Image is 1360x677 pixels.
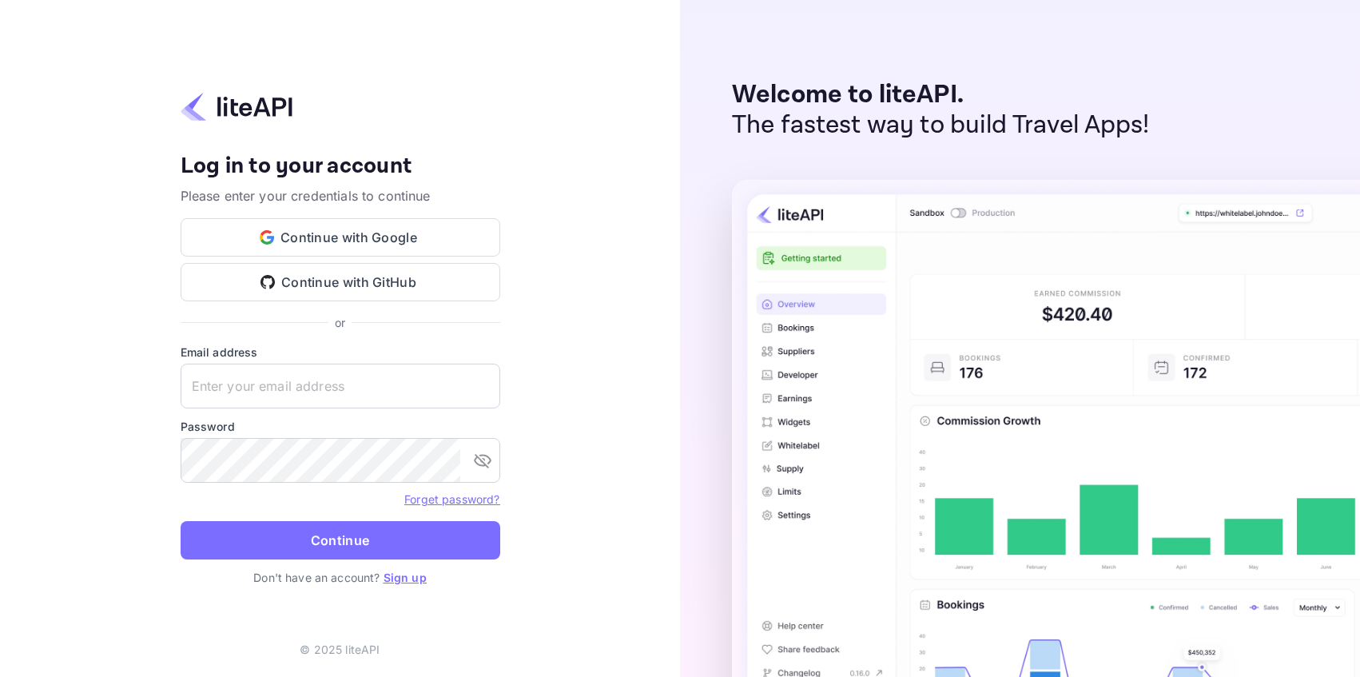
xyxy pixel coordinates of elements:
[181,344,500,360] label: Email address
[467,444,499,476] button: toggle password visibility
[300,641,380,658] p: © 2025 liteAPI
[384,571,427,584] a: Sign up
[181,364,500,408] input: Enter your email address
[404,491,499,507] a: Forget password?
[404,492,499,506] a: Forget password?
[732,110,1150,141] p: The fastest way to build Travel Apps!
[181,569,500,586] p: Don't have an account?
[181,186,500,205] p: Please enter your credentials to continue
[181,153,500,181] h4: Log in to your account
[181,218,500,257] button: Continue with Google
[335,314,345,331] p: or
[181,91,292,122] img: liteapi
[181,521,500,560] button: Continue
[732,80,1150,110] p: Welcome to liteAPI.
[181,418,500,435] label: Password
[181,263,500,301] button: Continue with GitHub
